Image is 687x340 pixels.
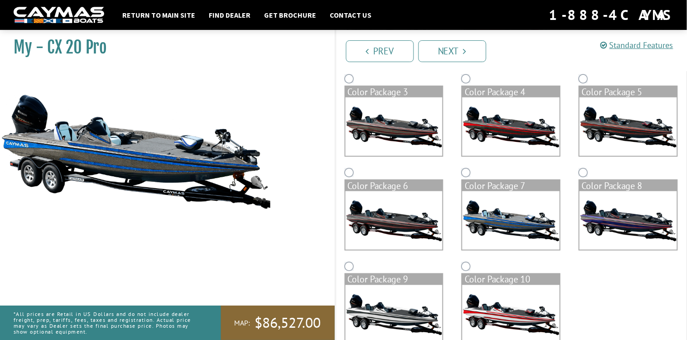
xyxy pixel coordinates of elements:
div: Color Package 8 [580,180,677,191]
a: Next [418,40,486,62]
a: Return to main site [118,9,200,21]
div: 1-888-4CAYMAS [549,5,673,25]
img: color_package_325.png [462,97,560,156]
span: $86,527.00 [255,313,321,332]
a: Find Dealer [204,9,255,21]
a: Prev [346,40,414,62]
span: MAP: [235,318,250,328]
img: color_package_326.png [580,97,677,156]
img: white-logo-c9c8dbefe5ff5ceceb0f0178aa75bf4bb51f6bca0971e226c86eb53dfe498488.png [14,7,104,24]
img: color_package_324.png [346,97,443,156]
div: Color Package 3 [346,87,443,97]
a: Contact Us [325,9,376,21]
div: Color Package 10 [462,274,560,285]
h1: My - CX 20 Pro [14,37,312,58]
a: MAP:$86,527.00 [221,306,335,340]
img: color_package_327.png [346,191,443,250]
div: Color Package 5 [580,87,677,97]
p: *All prices are Retail in US Dollars and do not include dealer freight, prep, tariffs, fees, taxe... [14,306,201,340]
div: Color Package 4 [462,87,560,97]
a: Get Brochure [259,9,321,21]
a: Standard Features [601,40,673,50]
div: Color Package 7 [462,180,560,191]
img: color_package_329.png [580,191,677,250]
img: color_package_328.png [462,191,560,250]
div: Color Package 9 [346,274,443,285]
div: Color Package 6 [346,180,443,191]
